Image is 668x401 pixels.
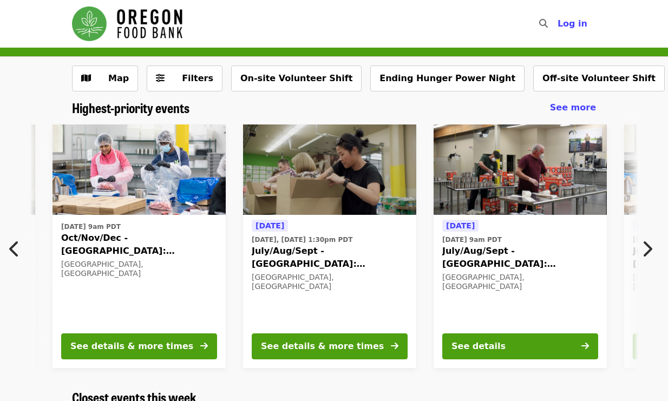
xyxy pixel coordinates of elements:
[147,65,222,91] button: Filters (0 selected)
[200,341,208,351] i: arrow-right icon
[442,273,598,291] div: [GEOGRAPHIC_DATA], [GEOGRAPHIC_DATA]
[641,239,652,259] i: chevron-right icon
[252,245,408,271] span: July/Aug/Sept - [GEOGRAPHIC_DATA]: Repack/Sort (age [DEMOGRAPHIC_DATA]+)
[231,65,362,91] button: On-site Volunteer Shift
[550,101,596,114] a: See more
[61,232,217,258] span: Oct/Nov/Dec - [GEOGRAPHIC_DATA]: Repack/Sort (age [DEMOGRAPHIC_DATA]+)
[53,124,226,368] a: See details for "Oct/Nov/Dec - Beaverton: Repack/Sort (age 10+)"
[451,340,506,353] div: See details
[9,239,20,259] i: chevron-left icon
[446,221,475,230] span: [DATE]
[156,73,165,83] i: sliders-h icon
[434,124,607,368] a: See details for "July/Aug/Sept - Portland: Repack/Sort (age 16+)"
[434,124,607,215] img: July/Aug/Sept - Portland: Repack/Sort (age 16+) organized by Oregon Food Bank
[243,124,416,368] a: See details for "July/Aug/Sept - Portland: Repack/Sort (age 8+)"
[550,102,596,113] span: See more
[72,100,189,116] a: Highest-priority events
[549,13,596,35] button: Log in
[61,260,217,278] div: [GEOGRAPHIC_DATA], [GEOGRAPHIC_DATA]
[81,73,91,83] i: map icon
[581,341,589,351] i: arrow-right icon
[391,341,398,351] i: arrow-right icon
[558,18,587,29] span: Log in
[539,18,548,29] i: search icon
[442,245,598,271] span: July/Aug/Sept - [GEOGRAPHIC_DATA]: Repack/Sort (age [DEMOGRAPHIC_DATA]+)
[72,98,189,117] span: Highest-priority events
[53,124,226,215] img: Oct/Nov/Dec - Beaverton: Repack/Sort (age 10+) organized by Oregon Food Bank
[252,333,408,359] button: See details & more times
[554,11,563,37] input: Search
[252,235,352,245] time: [DATE], [DATE] 1:30pm PDT
[61,222,121,232] time: [DATE] 9am PDT
[256,221,284,230] span: [DATE]
[72,65,138,91] button: Show map view
[252,273,408,291] div: [GEOGRAPHIC_DATA], [GEOGRAPHIC_DATA]
[632,234,668,264] button: Next item
[70,340,193,353] div: See details & more times
[61,333,217,359] button: See details & more times
[261,340,384,353] div: See details & more times
[442,333,598,359] button: See details
[72,6,182,41] img: Oregon Food Bank - Home
[370,65,525,91] button: Ending Hunger Power Night
[442,235,502,245] time: [DATE] 9am PDT
[243,124,416,215] img: July/Aug/Sept - Portland: Repack/Sort (age 8+) organized by Oregon Food Bank
[108,73,129,83] span: Map
[533,65,665,91] button: Off-site Volunteer Shift
[182,73,213,83] span: Filters
[63,100,605,116] div: Highest-priority events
